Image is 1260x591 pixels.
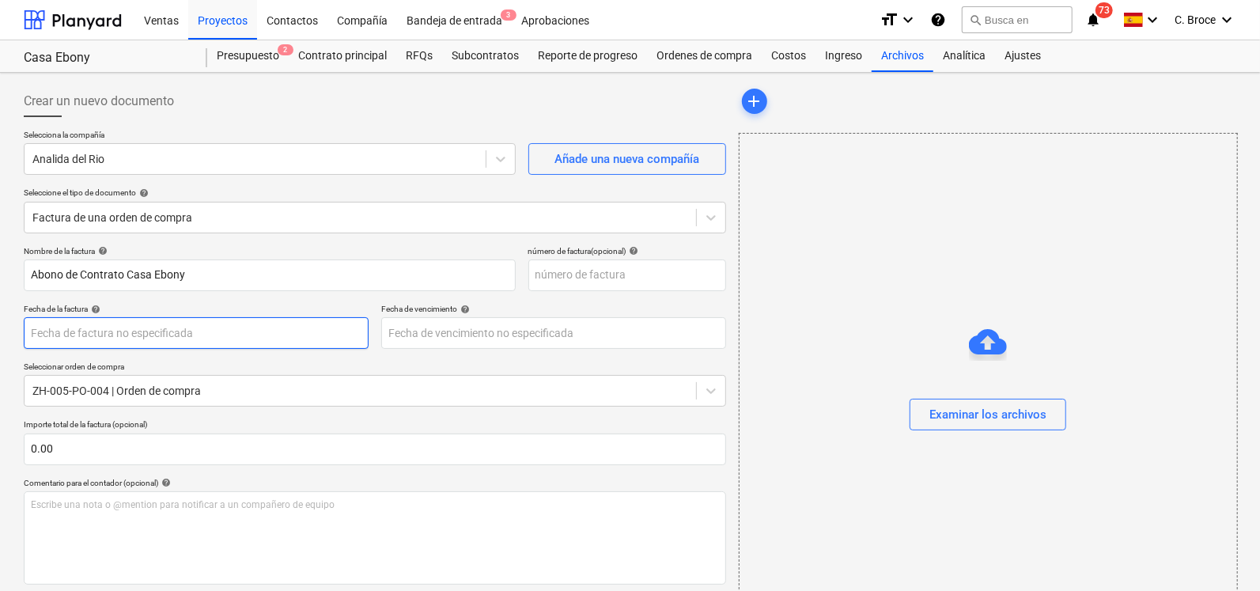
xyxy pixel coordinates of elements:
[24,419,726,433] p: Importe total de la factura (opcional)
[396,40,442,72] a: RFQs
[501,9,516,21] span: 3
[95,246,108,256] span: help
[207,40,289,72] a: Presupuesto2
[457,305,470,314] span: help
[24,92,174,111] span: Crear un nuevo documento
[88,305,100,314] span: help
[528,40,647,72] a: Reporte de progreso
[136,188,149,198] span: help
[381,304,726,314] div: Fecha de vencimiento
[207,40,289,72] div: Presupuesto
[528,246,726,256] div: número de factura (opcional)
[1217,10,1236,29] i: keyboard_arrow_down
[24,188,726,198] div: Seleccione el tipo de documento
[24,362,726,375] p: Seleccionar orden de compra
[528,143,726,175] button: Añade una nueva compañía
[762,40,815,72] a: Costos
[24,246,516,256] div: Nombre de la factura
[745,92,764,111] span: add
[442,40,528,72] a: Subcontratos
[1143,10,1162,29] i: keyboard_arrow_down
[381,317,726,349] input: Fecha de vencimiento no especificada
[1175,13,1216,26] span: C. Broce
[930,10,946,29] i: Base de conocimientos
[24,260,516,291] input: Nombre de la factura
[158,478,171,487] span: help
[995,40,1050,72] a: Ajustes
[647,40,762,72] a: Ordenes de compra
[1181,515,1260,591] iframe: Chat Widget
[24,130,516,143] p: Selecciona la compañía
[24,478,726,488] div: Comentario para el contador (opcional)
[872,40,933,72] a: Archivos
[554,149,699,169] div: Añade una nueva compañía
[24,50,188,66] div: Casa Ebony
[1085,10,1101,29] i: notifications
[528,260,726,291] input: número de factura
[24,317,369,349] input: Fecha de factura no especificada
[626,246,639,256] span: help
[278,44,293,55] span: 2
[969,13,982,26] span: search
[24,434,726,465] input: Importe total de la factura (opcional)
[910,399,1066,430] button: Examinar los archivos
[899,10,918,29] i: keyboard_arrow_down
[962,6,1073,33] button: Busca en
[933,40,995,72] a: Analítica
[815,40,872,72] a: Ingreso
[24,304,369,314] div: Fecha de la factura
[289,40,396,72] a: Contrato principal
[880,10,899,29] i: format_size
[1181,515,1260,591] div: Widget de chat
[929,404,1046,425] div: Examinar los archivos
[1095,2,1113,18] span: 73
